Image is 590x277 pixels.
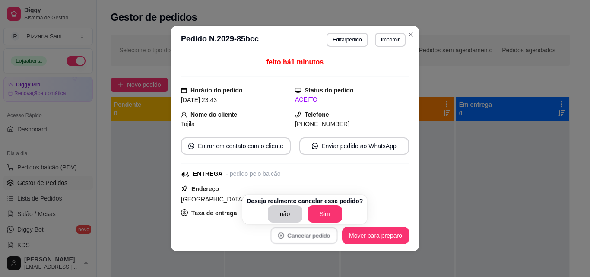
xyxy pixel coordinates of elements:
[181,121,195,127] span: Tajila
[305,111,329,118] strong: Telefone
[193,169,222,178] div: ENTREGA
[181,185,188,192] span: pushpin
[299,137,409,155] button: whats-appEnviar pedido ao WhatsApp
[268,205,302,223] button: não
[295,111,301,118] span: phone
[181,196,281,203] span: [GEOGRAPHIC_DATA] , n. 42, Q15 -
[181,87,187,93] span: calendar
[305,87,354,94] strong: Status do pedido
[295,95,409,104] div: ACEITO
[190,111,237,118] strong: Nome do cliente
[295,87,301,93] span: desktop
[181,111,187,118] span: user
[270,227,337,244] button: close-circleCancelar pedido
[327,33,368,47] button: Editarpedido
[278,232,284,239] span: close-circle
[181,137,291,155] button: whats-appEntrar em contato com o cliente
[181,96,217,103] span: [DATE] 23:43
[375,33,406,47] button: Imprimir
[181,209,188,216] span: dollar
[188,143,194,149] span: whats-app
[247,197,363,205] p: Deseja realmente cancelar esse pedido?
[404,28,418,41] button: Close
[181,33,259,47] h3: Pedido N. 2029-85bcc
[190,87,243,94] strong: Horário do pedido
[266,58,324,66] span: feito há 1 minutos
[308,205,342,223] button: Sim
[295,121,349,127] span: [PHONE_NUMBER]
[191,210,237,217] strong: Taxa de entrega
[312,143,318,149] span: whats-app
[342,227,409,244] button: Mover para preparo
[226,169,280,178] div: - pedido pelo balcão
[191,185,219,192] strong: Endereço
